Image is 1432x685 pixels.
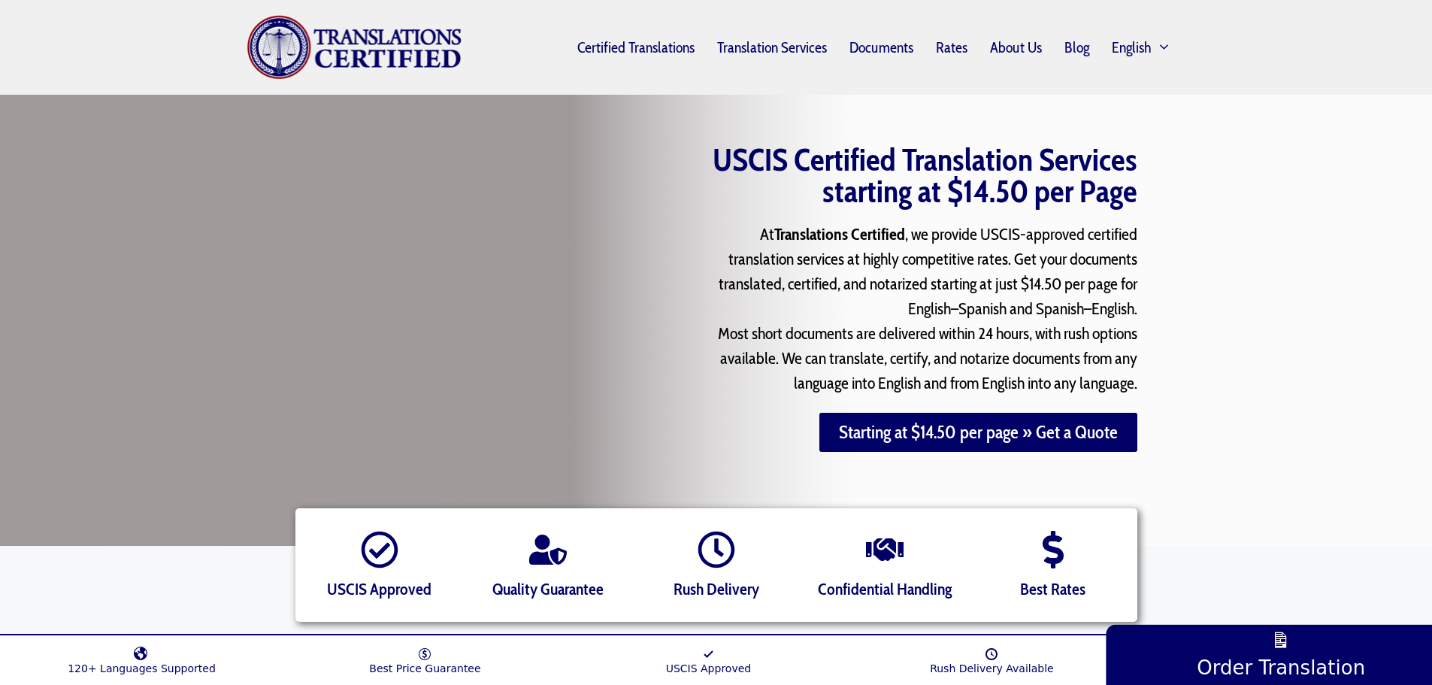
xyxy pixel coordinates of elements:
[1020,579,1085,599] span: Best Rates
[567,639,850,674] a: USCIS Approved
[664,144,1137,207] h1: USCIS Certified Translation Services starting at $14.50 per Page
[850,639,1134,674] a: Rush Delivery Available
[925,30,979,65] a: Rates
[462,29,1186,66] nav: Primary
[818,579,952,599] span: Confidential Handling
[1112,41,1152,53] span: English
[283,639,567,674] a: Best Price Guarantee
[694,222,1137,396] p: At , we provide USCIS-approved certified translation services at highly competitive rates. Get yo...
[838,30,925,65] a: Documents
[327,579,431,599] span: USCIS Approved
[819,413,1137,452] a: Starting at $14.50 per page » Get a Quote
[666,662,752,674] span: USCIS Approved
[369,662,480,674] span: Best Price Guarantee
[839,423,1118,441] span: Starting at $14.50 per page » Get a Quote
[68,662,216,674] span: 120+ Languages Supported
[930,662,1054,674] span: Rush Delivery Available
[247,15,463,80] img: Translations Certified
[979,30,1053,65] a: About Us
[566,30,706,65] a: Certified Translations
[1053,30,1100,65] a: Blog
[1197,656,1365,679] span: Order Translation
[492,579,604,599] span: Quality Guarantee
[674,579,759,599] span: Rush Delivery
[706,30,838,65] a: Translation Services
[774,224,905,244] strong: Translations Certified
